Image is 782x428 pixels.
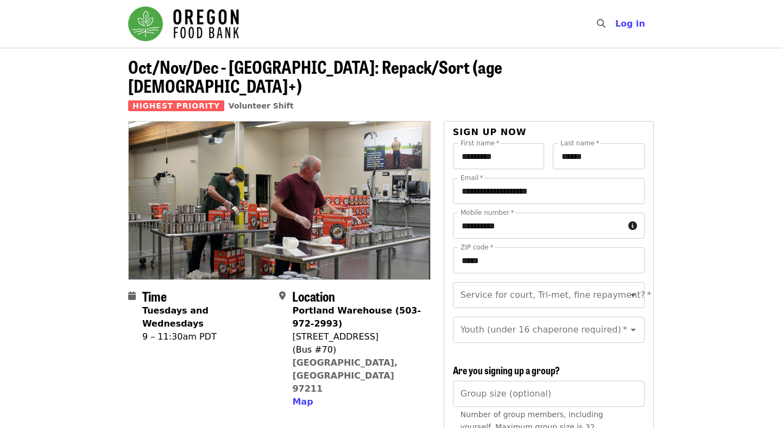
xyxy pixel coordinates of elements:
[292,343,421,356] div: (Bus #70)
[461,244,493,251] label: ZIP code
[453,213,624,239] input: Mobile number
[628,221,637,231] i: circle-info icon
[461,140,500,146] label: First name
[142,286,167,305] span: Time
[292,395,313,408] button: Map
[597,18,606,29] i: search icon
[453,363,560,377] span: Are you signing up a group?
[461,209,514,216] label: Mobile number
[128,291,136,301] i: calendar icon
[292,397,313,407] span: Map
[229,101,294,110] a: Volunteer Shift
[612,11,621,37] input: Search
[626,322,641,337] button: Open
[607,13,654,35] button: Log in
[292,286,335,305] span: Location
[453,143,545,169] input: First name
[142,305,209,329] strong: Tuesdays and Wednesdays
[615,18,645,29] span: Log in
[453,127,527,137] span: Sign up now
[461,175,483,181] label: Email
[292,305,421,329] strong: Portland Warehouse (503-972-2993)
[292,330,421,343] div: [STREET_ADDRESS]
[453,381,645,407] input: [object Object]
[560,140,599,146] label: Last name
[626,288,641,303] button: Open
[129,122,430,279] img: Oct/Nov/Dec - Portland: Repack/Sort (age 16+) organized by Oregon Food Bank
[128,7,239,41] img: Oregon Food Bank - Home
[142,330,270,343] div: 9 – 11:30am PDT
[128,54,502,98] span: Oct/Nov/Dec - [GEOGRAPHIC_DATA]: Repack/Sort (age [DEMOGRAPHIC_DATA]+)
[553,143,645,169] input: Last name
[128,100,224,111] span: Highest Priority
[279,291,286,301] i: map-marker-alt icon
[453,247,645,273] input: ZIP code
[453,178,645,204] input: Email
[292,357,398,394] a: [GEOGRAPHIC_DATA], [GEOGRAPHIC_DATA] 97211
